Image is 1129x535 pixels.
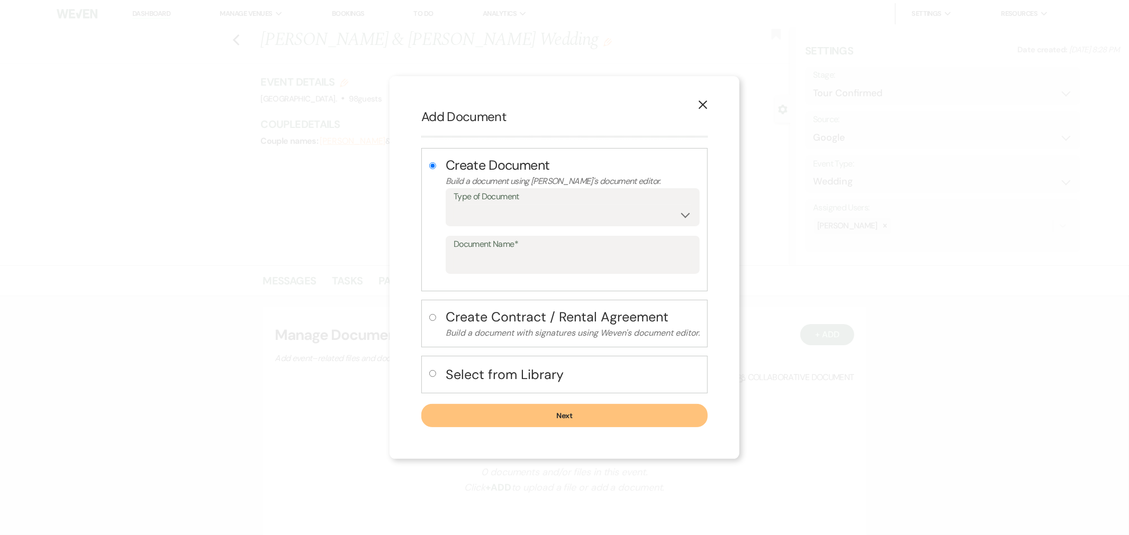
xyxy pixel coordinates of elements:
p: Build a document with signatures using Weven's document editor. [446,326,700,340]
label: Document Name* [454,237,692,252]
h2: Add Document [421,108,708,126]
h4: Create Contract / Rental Agreement [446,308,700,326]
button: Select from Library [446,364,700,385]
button: Next [421,404,708,427]
h4: Select from Library [446,365,700,384]
p: Build a document using [PERSON_NAME]'s document editor. [446,174,700,188]
button: Create Contract / Rental AgreementBuild a document with signatures using Weven's document editor. [446,308,700,340]
label: Type of Document [454,189,692,205]
h4: Create Document [446,156,700,174]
